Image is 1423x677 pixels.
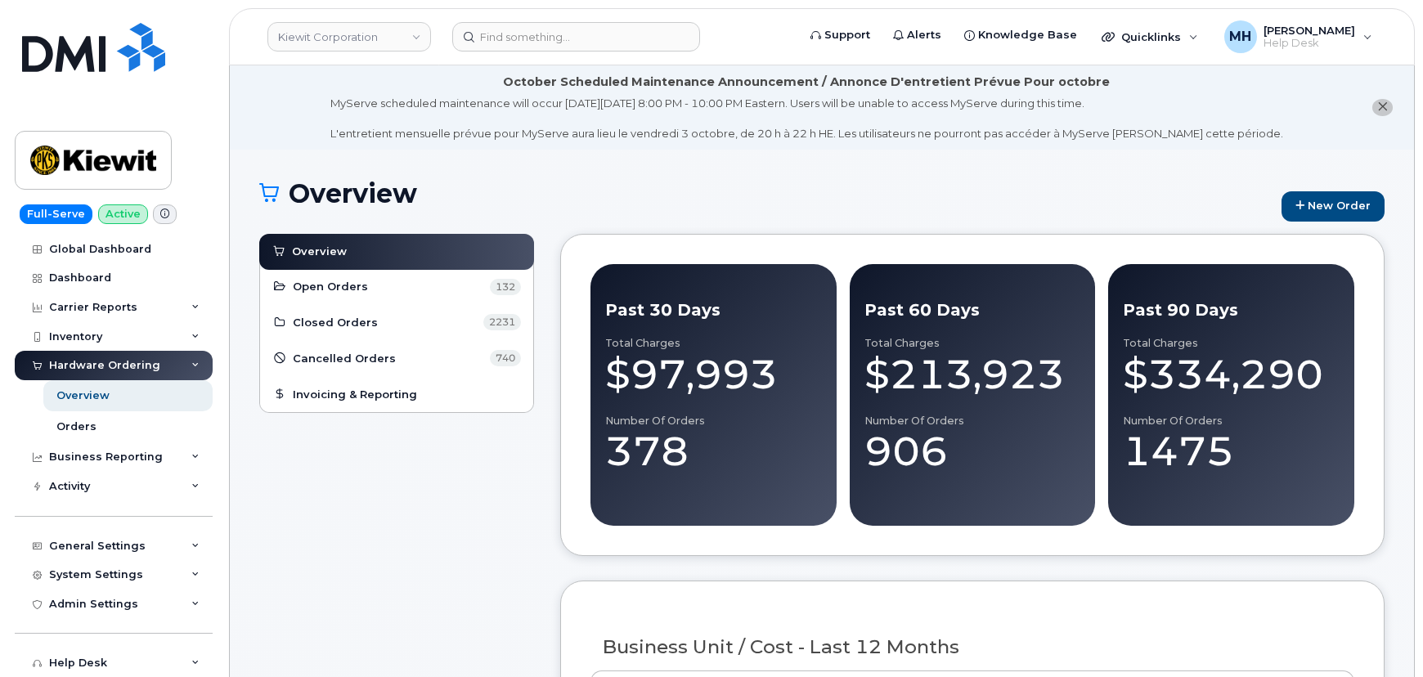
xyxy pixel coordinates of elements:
span: Overview [292,244,347,259]
h3: Business Unit / Cost - Last 12 Months [603,637,1342,657]
div: Past 90 Days [1123,298,1340,322]
div: Past 60 Days [864,298,1081,322]
div: Past 30 Days [605,298,822,322]
a: New Order [1282,191,1385,222]
span: 132 [490,279,521,295]
div: MyServe scheduled maintenance will occur [DATE][DATE] 8:00 PM - 10:00 PM Eastern. Users will be u... [330,96,1283,141]
span: 740 [490,350,521,366]
div: Number of Orders [605,415,822,428]
a: Overview [272,242,522,262]
div: Total Charges [1123,337,1340,350]
div: 906 [864,427,1081,476]
div: $213,923 [864,350,1081,399]
span: Closed Orders [293,315,378,330]
div: 378 [605,427,822,476]
a: Invoicing & Reporting [272,384,521,404]
span: 2231 [483,314,521,330]
a: Cancelled Orders 740 [272,348,521,368]
div: 1475 [1123,427,1340,476]
span: Open Orders [293,279,368,294]
a: Closed Orders 2231 [272,313,521,333]
div: $97,993 [605,350,822,399]
h1: Overview [259,179,1273,208]
div: Total Charges [605,337,822,350]
div: October Scheduled Maintenance Announcement / Annonce D'entretient Prévue Pour octobre [503,74,1110,91]
div: Number of Orders [864,415,1081,428]
div: $334,290 [1123,350,1340,399]
span: Cancelled Orders [293,351,396,366]
div: Number of Orders [1123,415,1340,428]
button: close notification [1372,99,1393,116]
div: Total Charges [864,337,1081,350]
iframe: Messenger Launcher [1352,606,1411,665]
span: Invoicing & Reporting [293,387,417,402]
a: Open Orders 132 [272,277,521,297]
